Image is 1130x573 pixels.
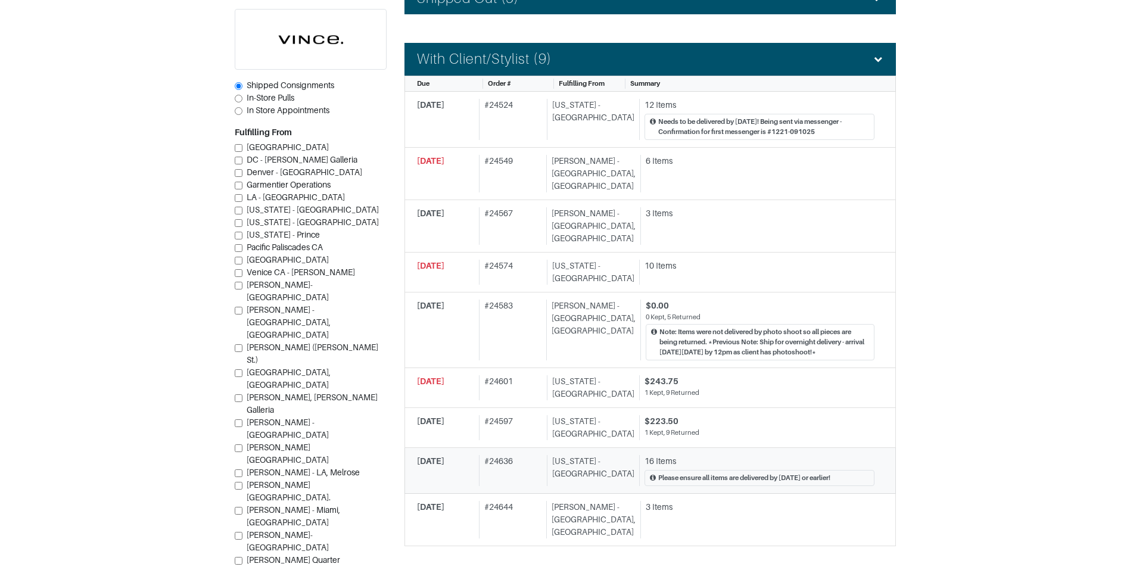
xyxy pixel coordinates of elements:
span: [PERSON_NAME]-[GEOGRAPHIC_DATA] [247,280,329,302]
div: # 24567 [479,207,541,245]
div: [US_STATE] - [GEOGRAPHIC_DATA] [547,375,634,400]
span: [DATE] [417,301,444,310]
span: Pacific Paliscades CA [247,242,323,252]
div: $223.50 [645,415,874,428]
div: [PERSON_NAME] - [GEOGRAPHIC_DATA], [GEOGRAPHIC_DATA] [546,501,636,538]
input: [US_STATE] - [GEOGRAPHIC_DATA] [235,207,242,214]
input: Shipped Consignments [235,82,242,90]
div: 3 Items [646,501,874,513]
span: [GEOGRAPHIC_DATA] [247,142,329,152]
span: [DATE] [417,376,444,386]
input: Denver - [GEOGRAPHIC_DATA] [235,169,242,177]
input: In-Store Pulls [235,95,242,102]
input: [US_STATE] - Prince [235,232,242,239]
input: [PERSON_NAME][GEOGRAPHIC_DATA] [235,444,242,452]
span: [PERSON_NAME] - [GEOGRAPHIC_DATA] [247,418,329,440]
div: Needs to be delivered by [DATE]! Being sent via messenger - Confirmation for first messenger is #... [658,117,869,137]
span: Fulfilling From [559,80,605,87]
span: [DATE] [417,208,444,218]
div: $243.75 [645,375,874,388]
span: LA - [GEOGRAPHIC_DATA] [247,192,345,202]
h4: With Client/Stylist (9) [417,51,552,68]
span: [DATE] [417,416,444,426]
div: # 24601 [479,375,542,400]
div: [US_STATE] - [GEOGRAPHIC_DATA] [547,455,634,486]
span: [DATE] [417,100,444,110]
div: [PERSON_NAME] - [GEOGRAPHIC_DATA], [GEOGRAPHIC_DATA] [546,155,636,192]
span: [DATE] [417,156,444,166]
span: [PERSON_NAME][GEOGRAPHIC_DATA]. [247,480,331,502]
div: # 24574 [479,260,542,285]
input: Pacific Paliscades CA [235,244,242,252]
div: [US_STATE] - [GEOGRAPHIC_DATA] [547,99,634,140]
span: Venice CA - [PERSON_NAME] [247,267,355,277]
div: 16 Items [645,455,874,468]
span: Denver - [GEOGRAPHIC_DATA] [247,167,362,177]
input: [PERSON_NAME]- [GEOGRAPHIC_DATA] [235,532,242,540]
span: [US_STATE] - [GEOGRAPHIC_DATA] [247,205,379,214]
div: 3 Items [646,207,874,220]
div: Note: Items were not delivered by photo shoot so all pieces are being returned. *Previous Note: S... [659,327,869,357]
div: 0 Kept, 5 Returned [646,312,874,322]
div: 6 Items [646,155,874,167]
span: [DATE] [417,261,444,270]
input: In Store Appointments [235,107,242,115]
input: [PERSON_NAME] - Miami, [GEOGRAPHIC_DATA] [235,507,242,515]
input: [PERSON_NAME] - [GEOGRAPHIC_DATA] [235,419,242,427]
div: 12 Items [645,99,874,111]
span: [PERSON_NAME] - Miami, [GEOGRAPHIC_DATA] [247,505,340,527]
span: [PERSON_NAME]- [GEOGRAPHIC_DATA] [247,530,329,552]
div: # 24636 [479,455,542,486]
div: # 24549 [479,155,541,192]
input: [PERSON_NAME] - [GEOGRAPHIC_DATA], [GEOGRAPHIC_DATA] [235,307,242,314]
span: [PERSON_NAME] - [GEOGRAPHIC_DATA], [GEOGRAPHIC_DATA] [247,305,331,340]
span: [GEOGRAPHIC_DATA] [247,255,329,264]
div: 1 Kept, 9 Returned [645,388,874,398]
span: Due [417,80,429,87]
span: Summary [630,80,660,87]
input: Venice CA - [PERSON_NAME] [235,269,242,277]
div: # 24524 [479,99,542,140]
span: In-Store Pulls [247,93,294,102]
div: [US_STATE] - [GEOGRAPHIC_DATA] [547,260,634,285]
div: # 24644 [479,501,541,538]
span: DC - [PERSON_NAME] Galleria [247,155,357,164]
label: Fulfilling From [235,126,292,139]
div: 1 Kept, 9 Returned [645,428,874,438]
input: [PERSON_NAME] - LA, Melrose [235,469,242,477]
input: [PERSON_NAME] ([PERSON_NAME] St.) [235,344,242,352]
span: [DATE] [417,456,444,466]
div: [US_STATE] - [GEOGRAPHIC_DATA] [547,415,634,440]
input: [PERSON_NAME]-[GEOGRAPHIC_DATA] [235,282,242,289]
input: Garmentier Operations [235,182,242,189]
span: [PERSON_NAME] Quarter [247,555,340,565]
input: [GEOGRAPHIC_DATA] [235,144,242,152]
input: [PERSON_NAME], [PERSON_NAME] Galleria [235,394,242,402]
div: [PERSON_NAME] - [GEOGRAPHIC_DATA], [GEOGRAPHIC_DATA] [546,300,636,360]
img: cyAkLTq7csKWtL9WARqkkVaF.png [235,10,386,69]
span: Order # [488,80,511,87]
input: [US_STATE] - [GEOGRAPHIC_DATA] [235,219,242,227]
span: [US_STATE] - Prince [247,230,320,239]
input: DC - [PERSON_NAME] Galleria [235,157,242,164]
span: [DATE] [417,502,444,512]
input: [PERSON_NAME][GEOGRAPHIC_DATA]. [235,482,242,490]
div: [PERSON_NAME] - [GEOGRAPHIC_DATA], [GEOGRAPHIC_DATA] [546,207,636,245]
input: LA - [GEOGRAPHIC_DATA] [235,194,242,202]
span: [PERSON_NAME], [PERSON_NAME] Galleria [247,393,378,415]
span: Garmentier Operations [247,180,331,189]
span: [PERSON_NAME] ([PERSON_NAME] St.) [247,342,378,365]
span: [US_STATE] - [GEOGRAPHIC_DATA] [247,217,379,227]
div: Please ensure all items are delivered by [DATE] or earlier! [658,473,830,483]
input: [GEOGRAPHIC_DATA] [235,257,242,264]
span: [PERSON_NAME][GEOGRAPHIC_DATA] [247,443,329,465]
div: 10 Items [645,260,874,272]
span: [GEOGRAPHIC_DATA], [GEOGRAPHIC_DATA] [247,368,331,390]
input: [GEOGRAPHIC_DATA], [GEOGRAPHIC_DATA] [235,369,242,377]
div: $0.00 [646,300,874,312]
input: [PERSON_NAME] Quarter [235,557,242,565]
div: # 24597 [479,415,542,440]
div: # 24583 [479,300,541,360]
span: [PERSON_NAME] - LA, Melrose [247,468,360,477]
span: In Store Appointments [247,105,329,115]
